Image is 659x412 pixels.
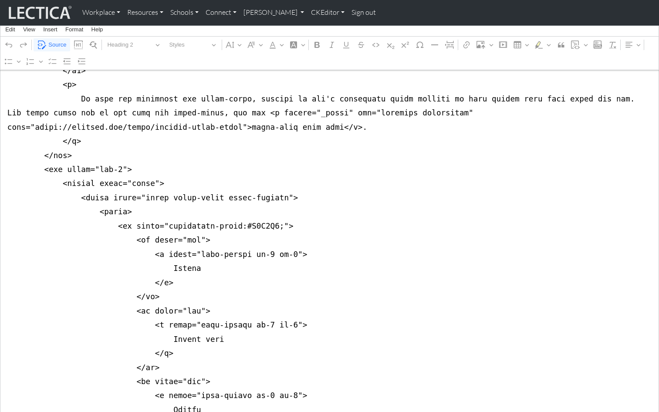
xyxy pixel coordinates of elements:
[0,22,659,37] div: Editor menu bar
[166,38,220,52] button: Styles
[107,40,152,50] span: Heading 2
[48,40,66,50] span: Source
[34,38,70,52] button: Source
[7,4,72,21] img: lecticalive
[23,27,35,32] span: View
[65,27,83,32] span: Format
[167,3,202,22] a: Schools
[124,3,167,22] a: Resources
[202,3,240,22] a: Connect
[5,27,15,32] span: Edit
[348,3,379,22] a: Sign out
[169,40,209,50] span: Styles
[308,3,348,22] a: CKEditor
[0,37,659,70] div: Editor toolbar
[79,3,124,22] a: Workplace
[91,27,103,32] span: Help
[43,27,57,32] span: Insert
[104,38,164,52] button: Heading 2, Heading
[240,3,308,22] a: [PERSON_NAME]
